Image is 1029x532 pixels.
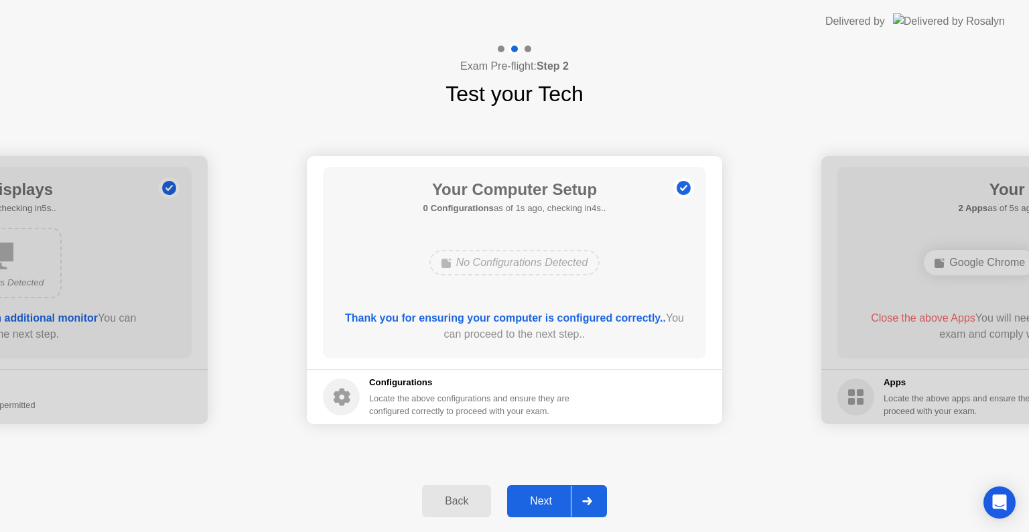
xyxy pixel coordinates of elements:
h5: Configurations [369,376,572,389]
h4: Exam Pre-flight: [460,58,569,74]
div: Locate the above configurations and ensure they are configured correctly to proceed with your exam. [369,392,572,417]
h5: as of 1s ago, checking in4s.. [423,202,606,215]
div: Open Intercom Messenger [983,486,1016,519]
div: Delivered by [825,13,885,29]
b: 0 Configurations [423,203,494,213]
div: You can proceed to the next step.. [342,310,687,342]
h1: Your Computer Setup [423,178,606,202]
button: Back [422,485,491,517]
b: Step 2 [537,60,569,72]
div: Next [511,495,571,507]
b: Thank you for ensuring your computer is configured correctly.. [345,312,666,324]
h1: Test your Tech [445,78,584,110]
button: Next [507,485,607,517]
div: No Configurations Detected [429,250,600,275]
img: Delivered by Rosalyn [893,13,1005,29]
div: Back [426,495,487,507]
